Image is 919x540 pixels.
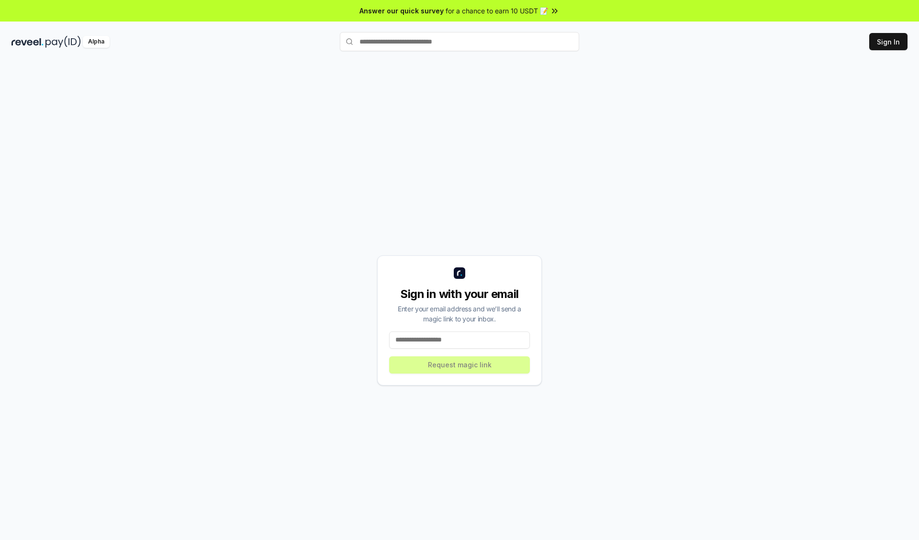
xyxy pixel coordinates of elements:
img: pay_id [45,36,81,48]
span: for a chance to earn 10 USDT 📝 [446,6,548,16]
img: reveel_dark [11,36,44,48]
img: logo_small [454,267,465,279]
div: Sign in with your email [389,287,530,302]
div: Enter your email address and we’ll send a magic link to your inbox. [389,304,530,324]
button: Sign In [869,33,908,50]
span: Answer our quick survey [359,6,444,16]
div: Alpha [83,36,110,48]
